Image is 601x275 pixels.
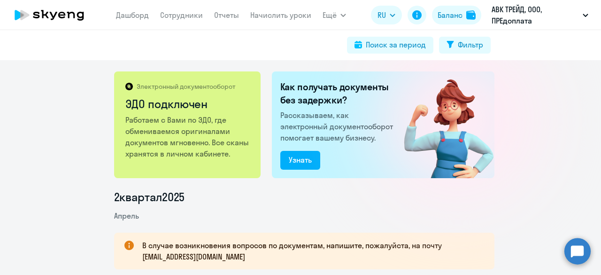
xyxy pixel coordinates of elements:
[487,4,593,26] button: АВК ТРЕЙД, ООО, ПРЕдоплата
[323,6,346,24] button: Ещё
[214,10,239,20] a: Отчеты
[492,4,579,26] p: АВК ТРЕЙД, ООО, ПРЕдоплата
[371,6,402,24] button: RU
[250,10,311,20] a: Начислить уроки
[137,82,235,91] p: Электронный документооборот
[378,9,386,21] span: RU
[116,10,149,20] a: Дашборд
[366,39,426,50] div: Поиск за период
[114,189,494,204] li: 2 квартал 2025
[289,154,312,165] div: Узнать
[280,151,320,170] button: Узнать
[142,240,478,262] p: В случае возникновения вопросов по документам, напишите, пожалуйста, на почту [EMAIL_ADDRESS][DOM...
[458,39,483,50] div: Фильтр
[347,37,433,54] button: Поиск за период
[466,10,476,20] img: balance
[280,110,397,143] p: Рассказываем, как электронный документооборот помогает вашему бизнесу.
[114,211,139,220] span: Апрель
[125,114,251,159] p: Работаем с Вами по ЭДО, где обмениваемся оригиналами документов мгновенно. Все сканы хранятся в л...
[439,37,491,54] button: Фильтр
[438,9,462,21] div: Баланс
[389,71,494,178] img: connected
[160,10,203,20] a: Сотрудники
[323,9,337,21] span: Ещё
[280,80,397,107] h2: Как получать документы без задержки?
[432,6,481,24] button: Балансbalance
[125,96,251,111] h2: ЭДО подключен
